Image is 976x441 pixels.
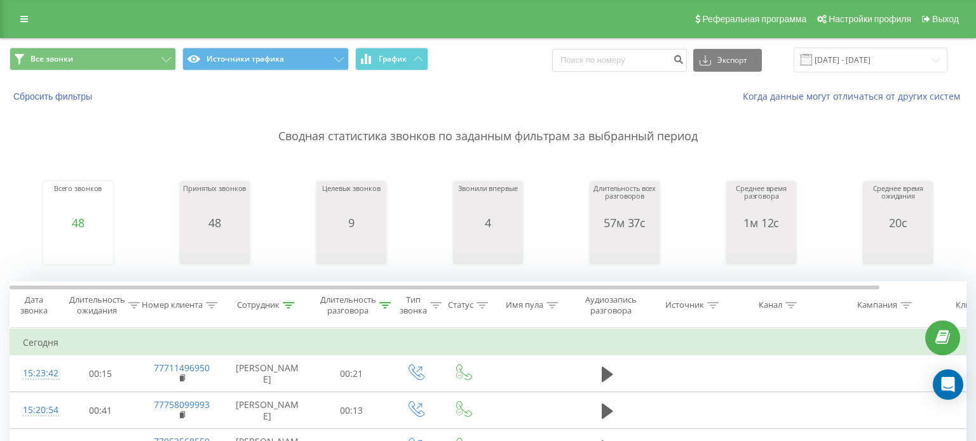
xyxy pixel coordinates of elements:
div: 15:23:42 [23,361,48,386]
p: Сводная статистика звонков по заданным фильтрам за выбранный период [10,103,966,145]
div: Источник [665,300,704,311]
a: 77711496950 [154,362,210,374]
button: Источники трафика [182,48,349,70]
div: 1м 12с [729,216,793,229]
button: Сбросить фильтры [10,91,98,102]
div: 9 [322,216,380,229]
td: 00:41 [61,392,140,429]
div: Дата звонка [10,294,57,316]
div: Статус [448,300,473,311]
div: Длительность всех разговоров [593,185,656,216]
button: Все звонки [10,48,176,70]
div: Целевых звонков [322,185,380,216]
div: Среднее время ожидания [866,185,930,216]
td: [PERSON_NAME] [223,355,312,392]
div: Принятых звонков [183,185,246,216]
button: Экспорт [693,49,762,72]
button: График [355,48,428,70]
div: 48 [183,216,246,229]
div: Всего звонков [54,185,102,216]
input: Поиск по номеру [552,49,687,72]
span: Реферальная программа [702,14,806,24]
div: Кампания [857,300,897,311]
td: 00:15 [61,355,140,392]
div: Тип звонка [400,294,427,316]
div: 20с [866,216,930,229]
span: Все звонки [30,54,73,64]
div: Имя пула [506,300,543,311]
div: Длительность разговора [320,294,376,316]
td: 00:21 [312,355,391,392]
span: Настройки профиля [829,14,911,24]
div: 48 [54,216,102,229]
div: 57м 37с [593,216,656,229]
a: Когда данные могут отличаться от других систем [743,90,966,102]
div: Среднее время разговора [729,185,793,216]
td: 00:13 [312,392,391,429]
div: Канал [759,300,782,311]
div: Звонили впервые [458,185,517,216]
div: Сотрудник [237,300,280,311]
div: Open Intercom Messenger [933,369,963,400]
div: Аудиозапись разговора [580,294,642,316]
div: Номер клиента [142,300,203,311]
div: Длительность ожидания [69,294,125,316]
a: 77758099993 [154,398,210,411]
div: 15:20:54 [23,398,48,423]
div: 4 [458,216,517,229]
span: График [379,55,407,63]
td: [PERSON_NAME] [223,392,312,429]
span: Выход [932,14,959,24]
